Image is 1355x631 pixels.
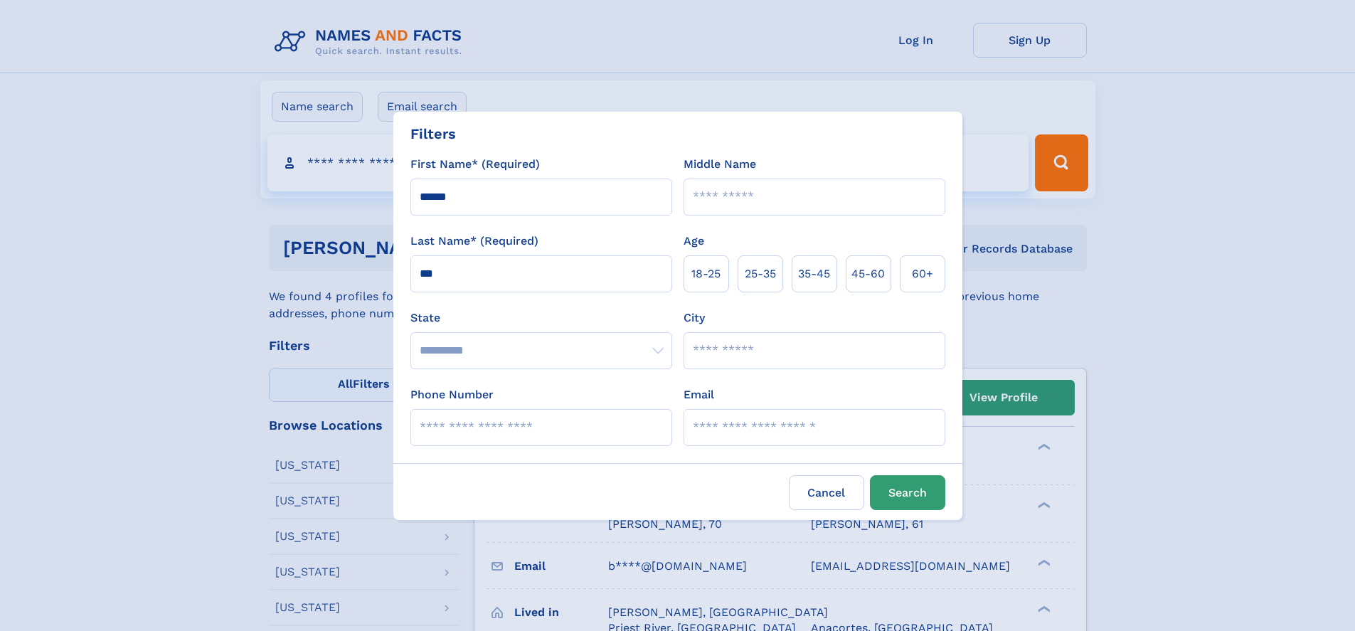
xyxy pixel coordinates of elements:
[684,233,704,250] label: Age
[745,265,776,282] span: 25‑35
[789,475,864,510] label: Cancel
[912,265,933,282] span: 60+
[870,475,945,510] button: Search
[410,156,540,173] label: First Name* (Required)
[410,309,672,327] label: State
[691,265,721,282] span: 18‑25
[410,123,456,144] div: Filters
[798,265,830,282] span: 35‑45
[684,386,714,403] label: Email
[410,233,538,250] label: Last Name* (Required)
[410,386,494,403] label: Phone Number
[851,265,885,282] span: 45‑60
[684,309,705,327] label: City
[684,156,756,173] label: Middle Name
